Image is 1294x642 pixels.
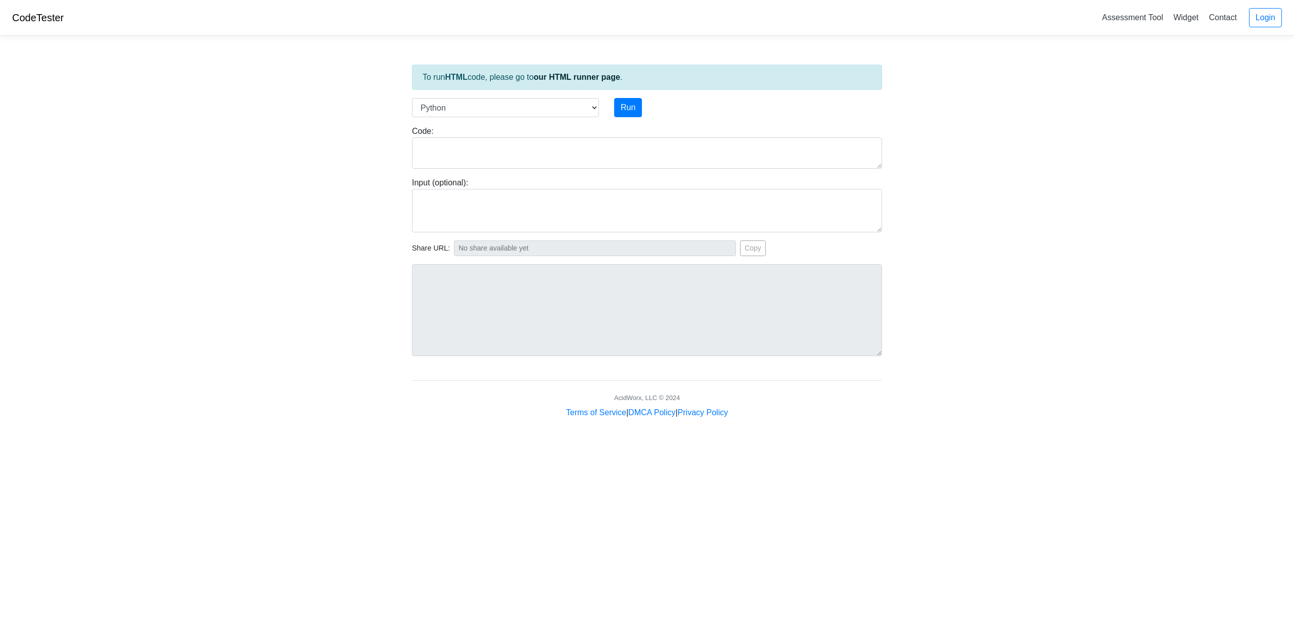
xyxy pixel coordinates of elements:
button: Run [614,98,642,117]
a: our HTML runner page [534,73,620,81]
a: Assessment Tool [1098,9,1167,26]
a: Privacy Policy [678,408,728,417]
button: Copy [740,240,766,256]
div: | | [566,407,728,419]
strong: HTML [445,73,467,81]
span: Share URL: [412,243,450,254]
a: CodeTester [12,12,64,23]
a: Widget [1169,9,1203,26]
input: No share available yet [454,240,736,256]
a: DMCA Policy [628,408,675,417]
div: AcidWorx, LLC © 2024 [614,393,680,403]
div: To run code, please go to . [412,65,882,90]
a: Login [1249,8,1282,27]
a: Contact [1205,9,1241,26]
div: Input (optional): [404,177,890,232]
a: Terms of Service [566,408,626,417]
div: Code: [404,125,890,169]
